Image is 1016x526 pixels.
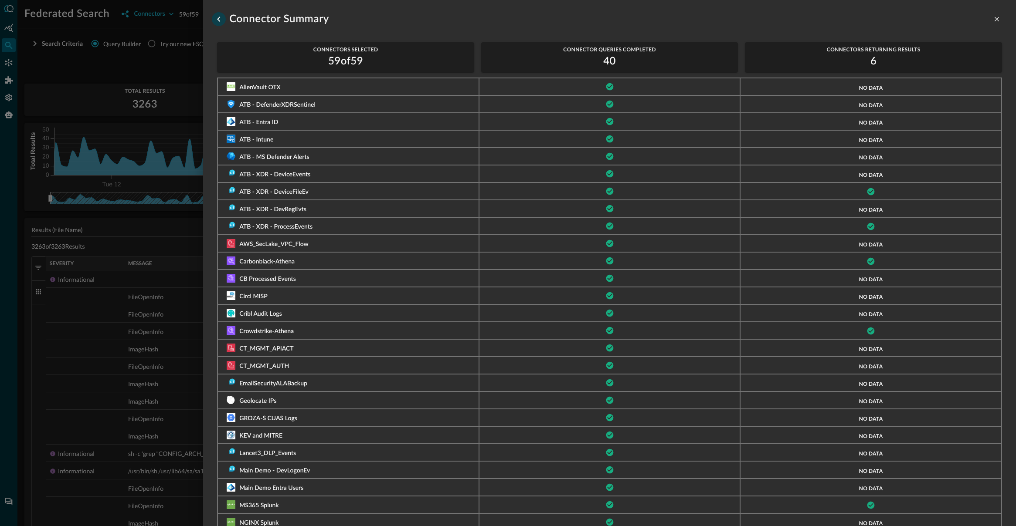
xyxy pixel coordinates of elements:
span: NGINX Splunk [239,520,279,526]
span: Main Demo - DevLogonEv [239,468,310,474]
h2: 40 [603,54,616,68]
span: No data [859,450,883,457]
span: Carbonblack-Athena [239,259,295,265]
svg: Microsoft Intune [227,135,235,143]
svg: Amazon Security Lake [227,361,235,370]
svg: Microsoft Entra ID (Azure AD) [227,483,235,492]
h2: 59 of 59 [328,54,363,68]
svg: Amazon Athena (for Amazon S3) [227,256,235,265]
svg: ip-api (Geolocation API) [227,396,235,405]
span: No data [859,363,883,370]
button: go back [212,12,226,26]
span: No data [859,119,883,126]
span: No data [859,241,883,248]
span: ATB - DefenderXDRSentinel [239,102,316,108]
span: ATB - XDR - DeviceFileEv [239,189,309,195]
span: Cribl Audit Logs [239,311,282,317]
svg: Azure Log Analytics [227,378,235,387]
svg: Cribl Search [227,309,235,317]
svg: Azure Log Analytics [227,187,235,196]
span: No data [859,433,883,439]
svg: Azure Log Analytics [227,204,235,213]
span: No data [859,172,883,178]
span: KEV and MITRE [239,433,282,439]
svg: AlienVault [227,82,235,91]
h2: 6 [870,54,877,68]
svg: Amazon Athena (for Amazon S3) [227,326,235,335]
span: No data [859,468,883,474]
span: No data [859,276,883,283]
span: No data [859,311,883,317]
span: ATB - MS Defender Alerts [239,154,309,160]
span: ATB - XDR - DeviceEvents [239,172,310,178]
span: CT_MGMT_APIACT [239,346,293,352]
span: ATB - Intune [239,137,273,143]
h1: Connector Summary [229,12,329,26]
span: No data [859,137,883,143]
span: No data [859,381,883,387]
span: Circl MISP [239,293,268,300]
span: Crowdstrike-Athena [239,328,294,334]
svg: CISA Known Exploitable Vulnerabilities (KEV) Catalog [227,431,235,439]
span: Geolocate IPs [239,398,276,404]
span: No data [859,415,883,422]
span: Connectors Returning Results [827,47,921,53]
svg: Google BigQuery [227,413,235,422]
span: MS365 Splunk [239,502,279,509]
button: close-drawer [992,14,1002,24]
span: ATB - XDR - DevRegEvts [239,206,306,212]
span: GROZA-S CUAS Logs [239,415,297,421]
span: CT_MGMT_AUTH [239,363,289,369]
span: No data [859,102,883,108]
span: ATB - XDR - ProcessEvents [239,224,313,230]
span: No data [859,293,883,300]
span: No data [859,206,883,213]
svg: Splunk [227,500,235,509]
span: Main Demo Entra Users [239,485,303,491]
span: AWS_SecLake_VPC_Flow [239,241,309,247]
span: Lancet3_DLP_Events [239,450,296,456]
svg: Amazon Athena (for Amazon S3) [227,274,235,283]
span: No data [859,154,883,161]
span: No data [859,485,883,492]
span: No data [859,84,883,91]
svg: Amazon Security Lake [227,239,235,248]
svg: Azure Log Analytics [227,465,235,474]
svg: Microsoft Entra ID (Azure AD) [227,117,235,126]
span: ATB - Entra ID [239,119,278,125]
span: No data [859,398,883,405]
svg: MISP [227,291,235,300]
span: No data [859,346,883,352]
span: CB Processed Events [239,276,296,282]
svg: Amazon Security Lake [227,344,235,352]
span: EmailSecurityALABackup [239,381,307,387]
svg: Azure Log Analytics [227,169,235,178]
svg: Microsoft Sentinel - Incidents [227,100,235,108]
span: AlienVault OTX [239,84,281,91]
span: Connector Queries Completed [563,47,656,53]
svg: Azure Log Analytics [227,448,235,457]
svg: Azure Log Analytics [227,222,235,230]
span: Connectors Selected [313,47,378,53]
svg: Microsoft Graph API - Security [227,152,235,161]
